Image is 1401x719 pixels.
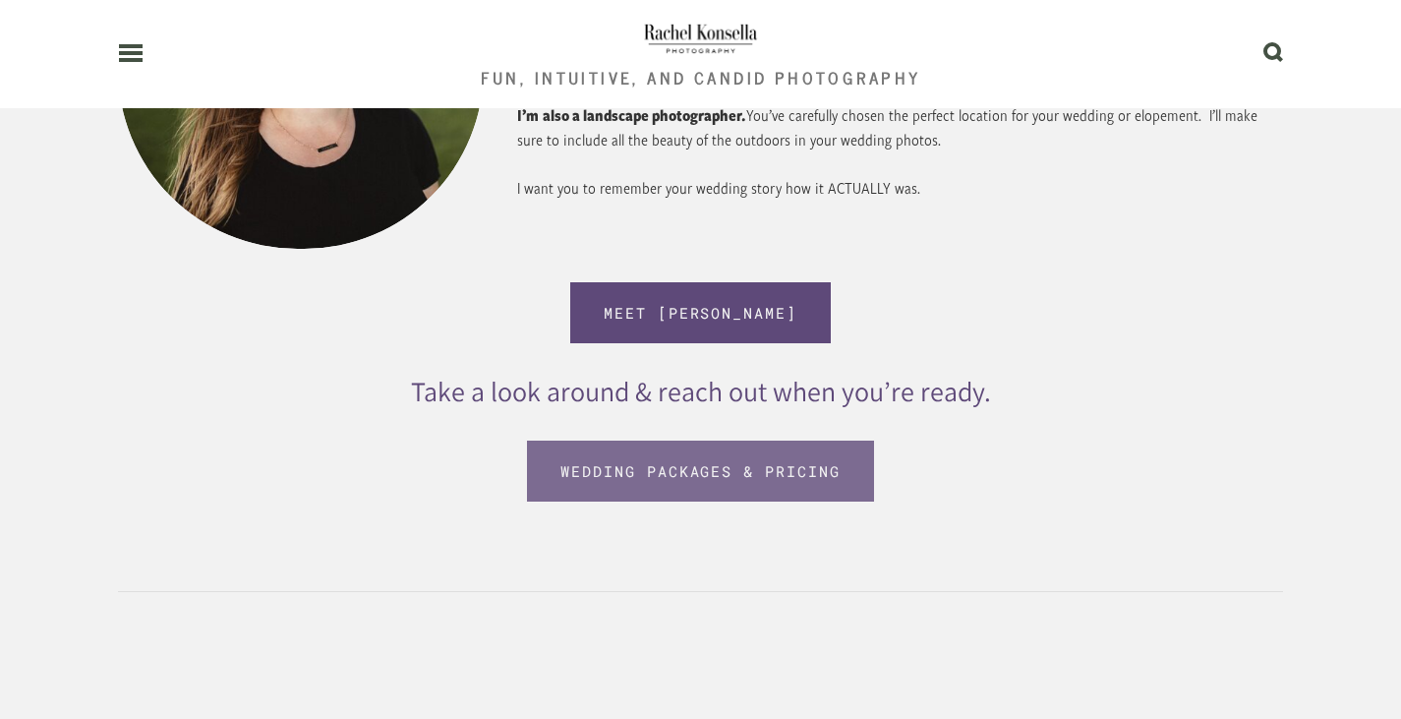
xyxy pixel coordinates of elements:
[517,103,1283,151] p: You’ve carefully chosen the perfect location for your wedding or elopement. I’ll make sure to inc...
[517,104,539,126] strong: I’m
[517,176,1283,200] p: I want you to remember your wedding story how it ACTUALLY was.
[570,282,831,343] a: Meet [PERSON_NAME]
[543,104,746,126] strong: also a landscape photographer.
[527,441,874,502] a: Wedding Packages & Pricing
[642,18,759,57] img: PNW Wedding Photographer | Rachel Konsella
[481,70,921,87] div: Fun, Intuitive, and Candid Photography
[267,377,1133,407] h3: Take a look around & reach out when you’re ready.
